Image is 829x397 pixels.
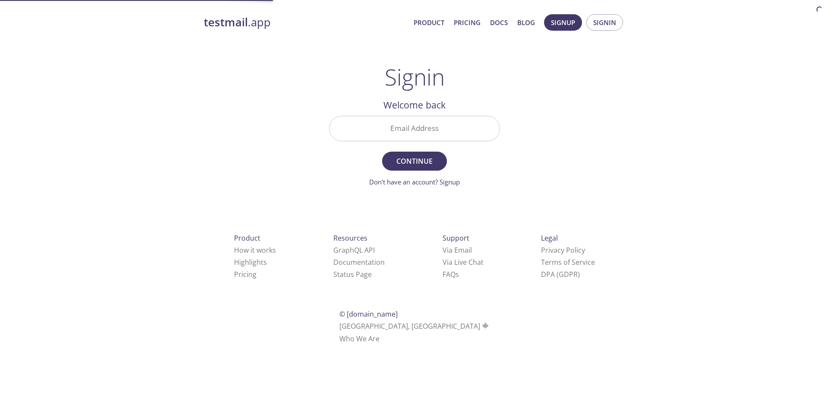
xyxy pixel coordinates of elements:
span: © [DOMAIN_NAME] [339,309,398,319]
span: Support [443,233,469,243]
a: Pricing [454,17,481,28]
button: Signin [586,14,623,31]
h1: Signin [385,64,445,90]
a: Pricing [234,270,256,279]
strong: testmail [204,15,248,30]
a: GraphQL API [333,245,375,255]
span: s [456,270,459,279]
a: testmail.app [204,15,407,30]
span: Signup [551,17,575,28]
a: Who We Are [339,334,380,343]
a: How it works [234,245,276,255]
a: Docs [490,17,508,28]
a: DPA (GDPR) [541,270,580,279]
a: Don't have an account? Signup [369,178,460,186]
span: Signin [593,17,616,28]
button: Signup [544,14,582,31]
a: Product [414,17,444,28]
h2: Welcome back [329,98,500,112]
span: Product [234,233,260,243]
a: FAQ [443,270,459,279]
span: Resources [333,233,367,243]
span: Continue [392,155,437,167]
a: Highlights [234,257,267,267]
span: Legal [541,233,558,243]
a: Privacy Policy [541,245,585,255]
a: Blog [517,17,535,28]
a: Status Page [333,270,372,279]
a: Documentation [333,257,385,267]
a: Via Email [443,245,472,255]
a: Via Live Chat [443,257,484,267]
button: Continue [382,152,447,171]
a: Terms of Service [541,257,595,267]
span: [GEOGRAPHIC_DATA], [GEOGRAPHIC_DATA] [339,321,490,331]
